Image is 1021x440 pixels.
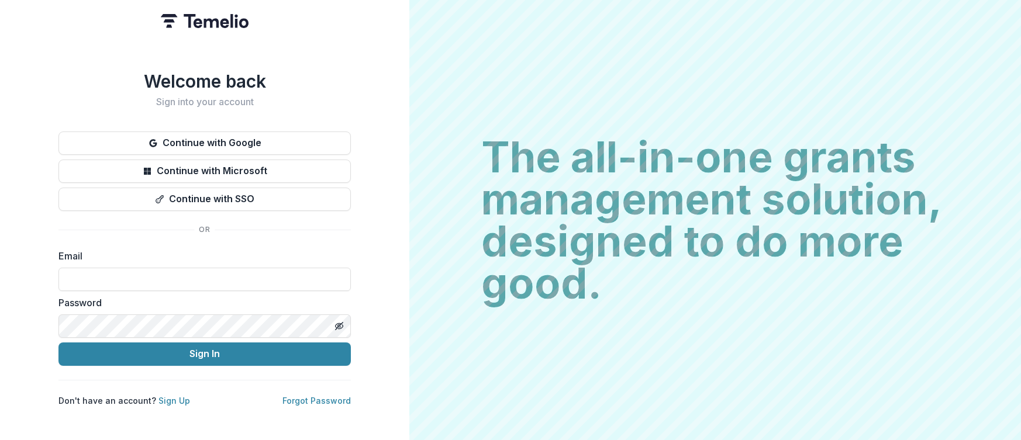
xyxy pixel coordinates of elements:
img: Temelio [161,14,249,28]
label: Password [58,296,344,310]
button: Toggle password visibility [330,317,349,335]
a: Forgot Password [282,396,351,406]
label: Email [58,249,344,263]
h2: Sign into your account [58,96,351,108]
button: Continue with SSO [58,188,351,211]
button: Sign In [58,342,351,366]
button: Continue with Google [58,131,351,155]
a: Sign Up [158,396,190,406]
p: Don't have an account? [58,394,190,407]
button: Continue with Microsoft [58,160,351,183]
h1: Welcome back [58,71,351,92]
